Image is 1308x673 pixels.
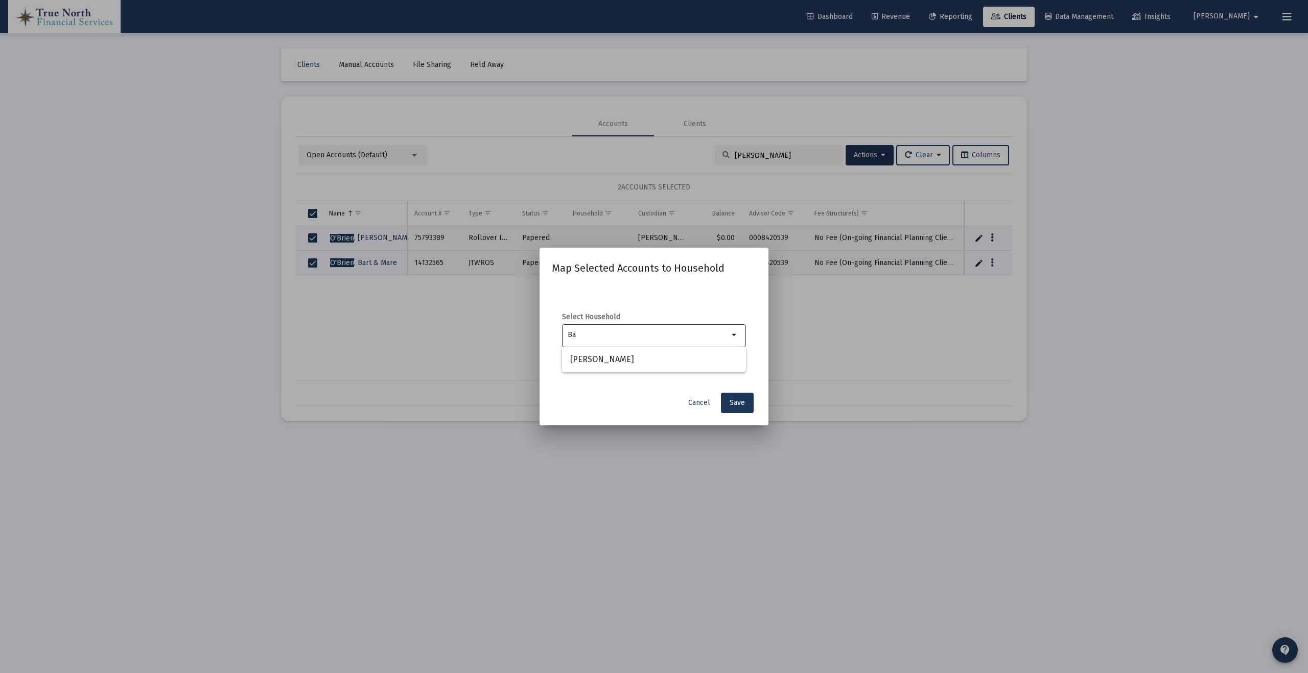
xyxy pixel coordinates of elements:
span: Cancel [688,398,710,407]
button: Save [721,393,754,413]
label: Select Household [562,312,746,322]
button: Cancel [680,393,718,413]
h2: Map Selected Accounts to Household [552,260,756,276]
span: Save [730,398,745,407]
mat-icon: arrow_drop_down [729,329,741,341]
span: [PERSON_NAME] [570,347,738,372]
input: Search or select a household [568,331,729,339]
